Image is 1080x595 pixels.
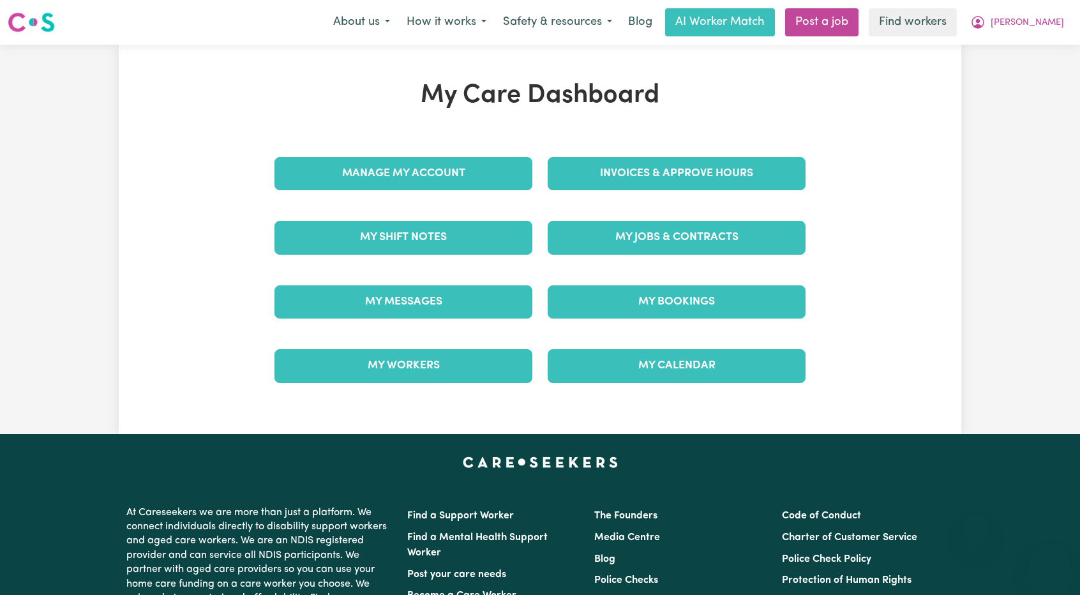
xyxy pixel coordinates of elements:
a: Careseekers home page [463,457,618,467]
a: Charter of Customer Service [782,532,917,543]
a: Invoices & Approve Hours [548,157,806,190]
a: Police Checks [594,575,658,585]
a: Police Check Policy [782,554,871,564]
button: How it works [398,9,495,36]
a: Blog [620,8,660,36]
span: [PERSON_NAME] [991,16,1064,30]
a: Careseekers logo [8,8,55,37]
a: My Workers [274,349,532,382]
iframe: Button to launch messaging window [1029,544,1070,585]
a: Code of Conduct [782,511,861,521]
button: About us [325,9,398,36]
a: AI Worker Match [665,8,775,36]
iframe: Close message [963,513,988,539]
a: The Founders [594,511,657,521]
a: My Calendar [548,349,806,382]
a: My Bookings [548,285,806,319]
a: Media Centre [594,532,660,543]
a: Manage My Account [274,157,532,190]
a: My Jobs & Contracts [548,221,806,254]
a: My Shift Notes [274,221,532,254]
a: My Messages [274,285,532,319]
button: Safety & resources [495,9,620,36]
button: My Account [962,9,1072,36]
a: Post your care needs [407,569,506,580]
a: Protection of Human Rights [782,575,911,585]
a: Blog [594,554,615,564]
h1: My Care Dashboard [267,80,813,111]
a: Post a job [785,8,859,36]
img: Careseekers logo [8,11,55,34]
a: Find a Mental Health Support Worker [407,532,548,558]
a: Find workers [869,8,957,36]
a: Find a Support Worker [407,511,514,521]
